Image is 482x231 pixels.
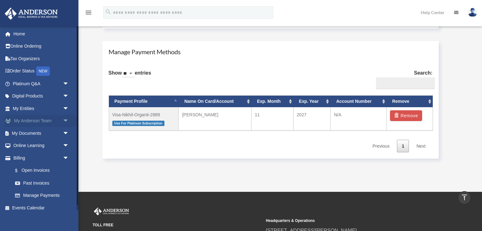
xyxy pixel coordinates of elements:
[9,164,78,177] a: $Open Invoices
[4,152,78,164] a: Billingarrow_drop_down
[4,90,78,102] a: Digital Productsarrow_drop_down
[85,11,92,16] a: menu
[468,8,477,17] img: User Pic
[251,107,293,130] td: 11
[4,127,78,139] a: My Documentsarrow_drop_down
[376,77,435,89] input: Search:
[105,8,112,15] i: search
[387,96,433,107] th: Remove: activate to sort column ascending
[4,65,78,78] a: Order StatusNEW
[458,191,471,204] a: vertical_align_top
[251,96,293,107] th: Exp. Month: activate to sort column ascending
[330,96,386,107] th: Account Number: activate to sort column ascending
[412,140,430,153] a: Next
[373,69,432,89] label: Search:
[63,152,75,165] span: arrow_drop_down
[293,96,331,107] th: Exp. Year: activate to sort column ascending
[330,107,386,130] td: N/A
[9,189,75,202] a: Manage Payments
[63,115,75,128] span: arrow_drop_down
[93,207,130,216] img: Anderson Advisors Platinum Portal
[122,70,135,77] select: Showentries
[9,177,78,189] a: Past Invoices
[112,121,164,126] span: Use For Platinum Subscription
[461,194,468,201] i: vertical_align_top
[4,40,78,53] a: Online Ordering
[293,107,331,130] td: 2027
[179,96,251,107] th: Name On Card/Account: activate to sort column ascending
[4,77,78,90] a: Platinum Q&Aarrow_drop_down
[4,202,78,214] a: Events Calendar
[36,66,50,76] div: NEW
[93,222,261,228] small: TOLL FREE
[85,9,92,16] i: menu
[63,90,75,103] span: arrow_drop_down
[109,69,151,84] label: Show entries
[179,107,251,130] td: [PERSON_NAME]
[109,47,433,56] h4: Manage Payment Methods
[4,115,78,127] a: My Anderson Teamarrow_drop_down
[63,139,75,152] span: arrow_drop_down
[368,140,394,153] a: Previous
[397,140,409,153] a: 1
[4,28,78,40] a: Home
[63,127,75,140] span: arrow_drop_down
[109,107,179,130] td: Visa-Nikhil-Organti-2889
[4,52,78,65] a: Tax Organizers
[63,102,75,115] span: arrow_drop_down
[19,167,22,175] span: $
[3,8,60,20] img: Anderson Advisors Platinum Portal
[4,102,78,115] a: My Entitiesarrow_drop_down
[63,77,75,90] span: arrow_drop_down
[266,218,435,224] small: Headquarters & Operations
[390,110,422,121] button: Remove
[109,96,179,107] th: Payment Profile: activate to sort column descending
[4,139,78,152] a: Online Learningarrow_drop_down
